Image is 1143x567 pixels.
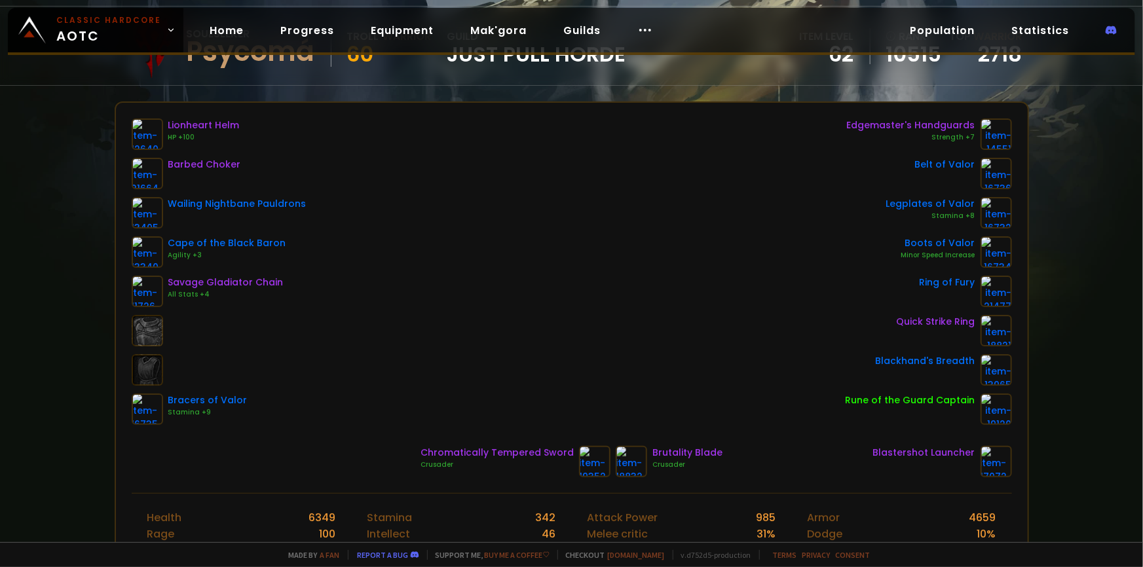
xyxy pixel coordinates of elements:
[899,17,985,44] a: Population
[886,197,975,211] div: Legplates of Valor
[168,289,284,300] div: All Stats +4
[320,550,340,560] a: a fan
[168,158,241,172] div: Barbed Choker
[421,446,574,460] div: Chromatically Tempered Sword
[168,132,240,143] div: HP +100
[132,197,163,229] img: item-13405
[427,550,550,560] span: Support me,
[588,509,658,526] div: Attack Power
[608,550,665,560] a: [DOMAIN_NAME]
[901,236,975,250] div: Boots of Valor
[981,393,1012,425] img: item-19120
[873,446,975,460] div: Blastershot Launcher
[1001,17,1079,44] a: Statistics
[652,446,722,460] div: Brutality Blade
[485,550,550,560] a: Buy me a coffee
[981,236,1012,268] img: item-16734
[168,236,286,250] div: Cape of the Black Baron
[360,17,444,44] a: Equipment
[981,119,1012,150] img: item-14551
[447,45,626,64] span: Just Pull Horde
[270,17,345,44] a: Progress
[187,42,315,62] div: Psycomá
[168,276,284,289] div: Savage Gladiator Chain
[147,509,182,526] div: Health
[281,550,340,560] span: Made by
[886,45,942,64] a: 10515
[981,354,1012,386] img: item-13965
[981,158,1012,189] img: item-16736
[588,526,648,542] div: Melee critic
[168,393,248,407] div: Bracers of Valor
[168,119,240,132] div: Lionheart Helm
[757,526,776,542] div: 31 %
[969,509,996,526] div: 4659
[808,509,840,526] div: Armor
[147,526,175,542] div: Rage
[981,197,1012,229] img: item-16732
[652,460,722,470] div: Crusader
[8,8,183,52] a: Classic HardcoreAOTC
[802,550,831,560] a: Privacy
[358,550,409,560] a: Report a bug
[132,393,163,425] img: item-16735
[616,446,647,477] img: item-18832
[846,393,975,407] div: Rune of the Guard Captain
[168,407,248,418] div: Stamina +9
[757,509,776,526] div: 985
[542,526,556,542] div: 46
[553,17,611,44] a: Guilds
[132,276,163,307] img: item-11726
[847,132,975,143] div: Strength +7
[199,17,254,44] a: Home
[579,446,610,477] img: item-19352
[168,250,286,261] div: Agility +3
[915,158,975,172] div: Belt of Valor
[557,550,665,560] span: Checkout
[132,236,163,268] img: item-13340
[460,17,537,44] a: Mak'gora
[981,276,1012,307] img: item-21477
[977,526,996,542] div: 10 %
[773,550,797,560] a: Terms
[901,250,975,261] div: Minor Speed Increase
[920,276,975,289] div: Ring of Fury
[808,526,843,542] div: Dodge
[447,28,626,64] div: guild
[673,550,751,560] span: v. d752d5 - production
[56,14,161,26] small: Classic Hardcore
[132,158,163,189] img: item-21664
[367,509,413,526] div: Stamina
[367,526,411,542] div: Intellect
[309,509,336,526] div: 6349
[421,460,574,470] div: Crusader
[981,446,1012,477] img: item-17072
[536,509,556,526] div: 342
[897,315,975,329] div: Quick Strike Ring
[168,197,307,211] div: Wailing Nightbane Pauldrons
[320,526,336,542] div: 100
[836,550,871,560] a: Consent
[886,211,975,221] div: Stamina +8
[132,119,163,150] img: item-12640
[56,14,161,46] span: AOTC
[876,354,975,368] div: Blackhand's Breadth
[847,119,975,132] div: Edgemaster's Handguards
[981,315,1012,346] img: item-18821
